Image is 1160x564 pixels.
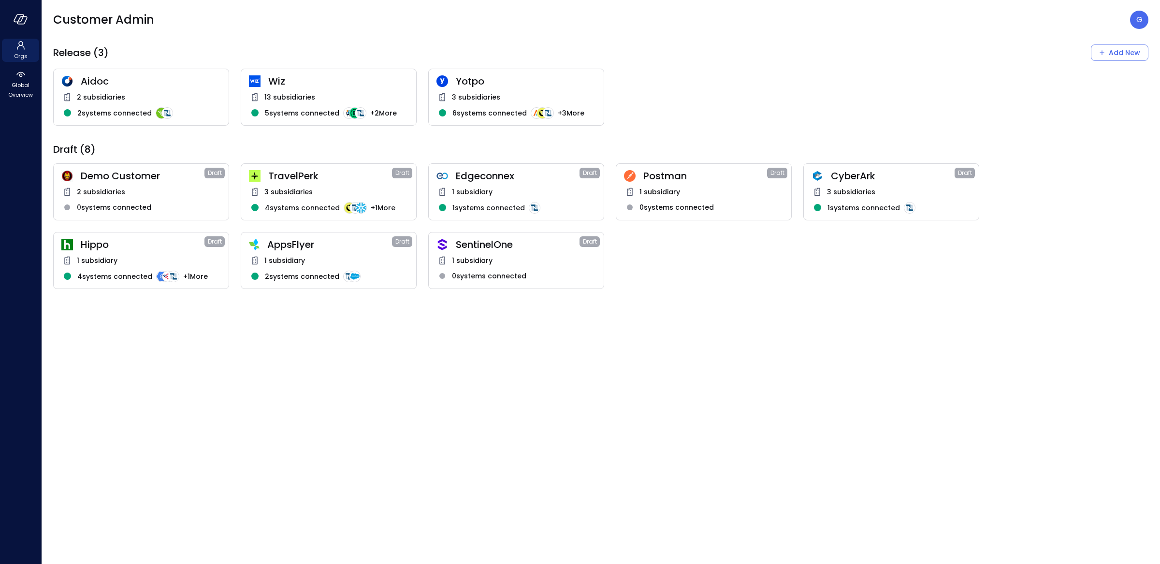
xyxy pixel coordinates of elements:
[264,255,305,266] span: 1 subsidiary
[643,170,767,182] span: Postman
[2,68,39,101] div: Global Overview
[436,75,448,87] img: rosehlgmm5jjurozkspi
[77,108,152,118] span: 2 systems connected
[156,271,168,282] img: integration-logo
[265,108,339,118] span: 5 systems connected
[265,271,339,282] span: 2 systems connected
[452,202,525,213] span: 1 systems connected
[456,75,596,87] span: Yotpo
[344,202,355,214] img: integration-logo
[268,170,392,182] span: TravelPerk
[452,108,527,118] span: 6 systems connected
[1091,44,1148,61] div: Add New Organization
[436,239,448,250] img: oujisyhxiqy1h0xilnqx
[639,187,680,197] span: 1 subsidiary
[452,271,526,281] span: 0 systems connected
[812,170,823,182] img: a5he5ildahzqx8n3jb8t
[264,187,313,197] span: 3 subsidiaries
[6,80,35,100] span: Global Overview
[208,168,222,178] span: Draft
[583,168,597,178] span: Draft
[355,107,366,119] img: integration-logo
[14,51,28,61] span: Orgs
[456,170,580,182] span: Edgeconnex
[349,107,361,119] img: integration-logo
[343,107,355,119] img: integration-logo
[77,92,125,102] span: 2 subsidiaries
[436,170,448,182] img: gkfkl11jtdpupy4uruhy
[558,108,584,118] span: + 3 More
[53,46,109,59] span: Release (3)
[53,143,96,156] span: Draft (8)
[536,107,548,119] img: integration-logo
[77,271,152,282] span: 4 systems connected
[355,202,367,214] img: integration-logo
[156,107,167,119] img: integration-logo
[208,237,222,246] span: Draft
[1136,14,1143,26] p: G
[904,202,915,214] img: integration-logo
[958,168,972,178] span: Draft
[81,170,204,182] span: Demo Customer
[264,92,315,102] span: 13 subsidiaries
[1091,44,1148,61] button: Add New
[183,271,208,282] span: + 1 More
[452,92,500,102] span: 3 subsidiaries
[168,271,179,282] img: integration-logo
[531,107,542,119] img: integration-logo
[1109,47,1140,59] div: Add New
[370,108,397,118] span: + 2 More
[162,271,174,282] img: integration-logo
[349,202,361,214] img: integration-logo
[542,107,554,119] img: integration-logo
[61,75,73,87] img: hddnet8eoxqedtuhlo6i
[395,168,409,178] span: Draft
[61,170,73,182] img: scnakozdowacoarmaydw
[827,187,875,197] span: 3 subsidiaries
[639,202,714,213] span: 0 systems connected
[529,202,540,214] img: integration-logo
[249,75,261,87] img: cfcvbyzhwvtbhao628kj
[770,168,784,178] span: Draft
[81,238,204,251] span: Hippo
[81,75,221,87] span: Aidoc
[267,238,392,251] span: AppsFlyer
[268,75,408,87] span: Wiz
[583,237,597,246] span: Draft
[249,170,261,182] img: euz2wel6fvrjeyhjwgr9
[395,237,409,246] span: Draft
[249,239,260,250] img: zbmm8o9awxf8yv3ehdzf
[61,239,73,250] img: ynjrjpaiymlkbkxtflmu
[53,12,154,28] span: Customer Admin
[161,107,173,119] img: integration-logo
[371,202,395,213] span: + 1 More
[624,170,636,182] img: t2hojgg0dluj8wcjhofe
[77,187,125,197] span: 2 subsidiaries
[77,202,151,213] span: 0 systems connected
[77,255,117,266] span: 1 subsidiary
[349,271,361,282] img: integration-logo
[452,255,493,266] span: 1 subsidiary
[452,187,493,197] span: 1 subsidiary
[343,271,355,282] img: integration-logo
[831,170,955,182] span: CyberArk
[456,238,580,251] span: SentinelOne
[827,202,900,213] span: 1 systems connected
[2,39,39,62] div: Orgs
[265,202,340,213] span: 4 systems connected
[1130,11,1148,29] div: Guy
